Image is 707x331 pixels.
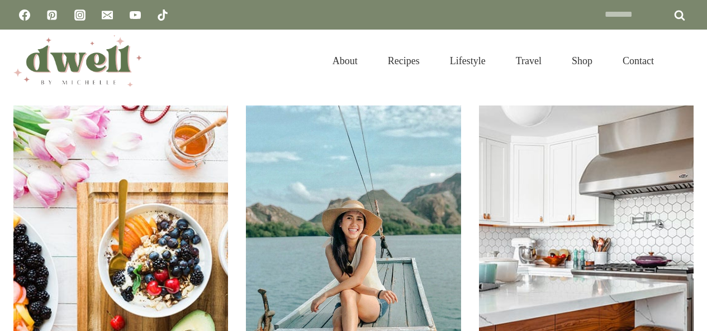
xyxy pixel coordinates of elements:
[557,43,608,79] a: Shop
[317,43,669,79] nav: Primary Navigation
[124,4,146,26] a: YouTube
[13,35,142,87] img: DWELL by michelle
[435,43,501,79] a: Lifestyle
[151,4,174,26] a: TikTok
[373,43,435,79] a: Recipes
[675,51,694,70] button: View Search Form
[96,4,118,26] a: Email
[13,4,36,26] a: Facebook
[69,4,91,26] a: Instagram
[501,43,557,79] a: Travel
[317,43,373,79] a: About
[608,43,669,79] a: Contact
[41,4,63,26] a: Pinterest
